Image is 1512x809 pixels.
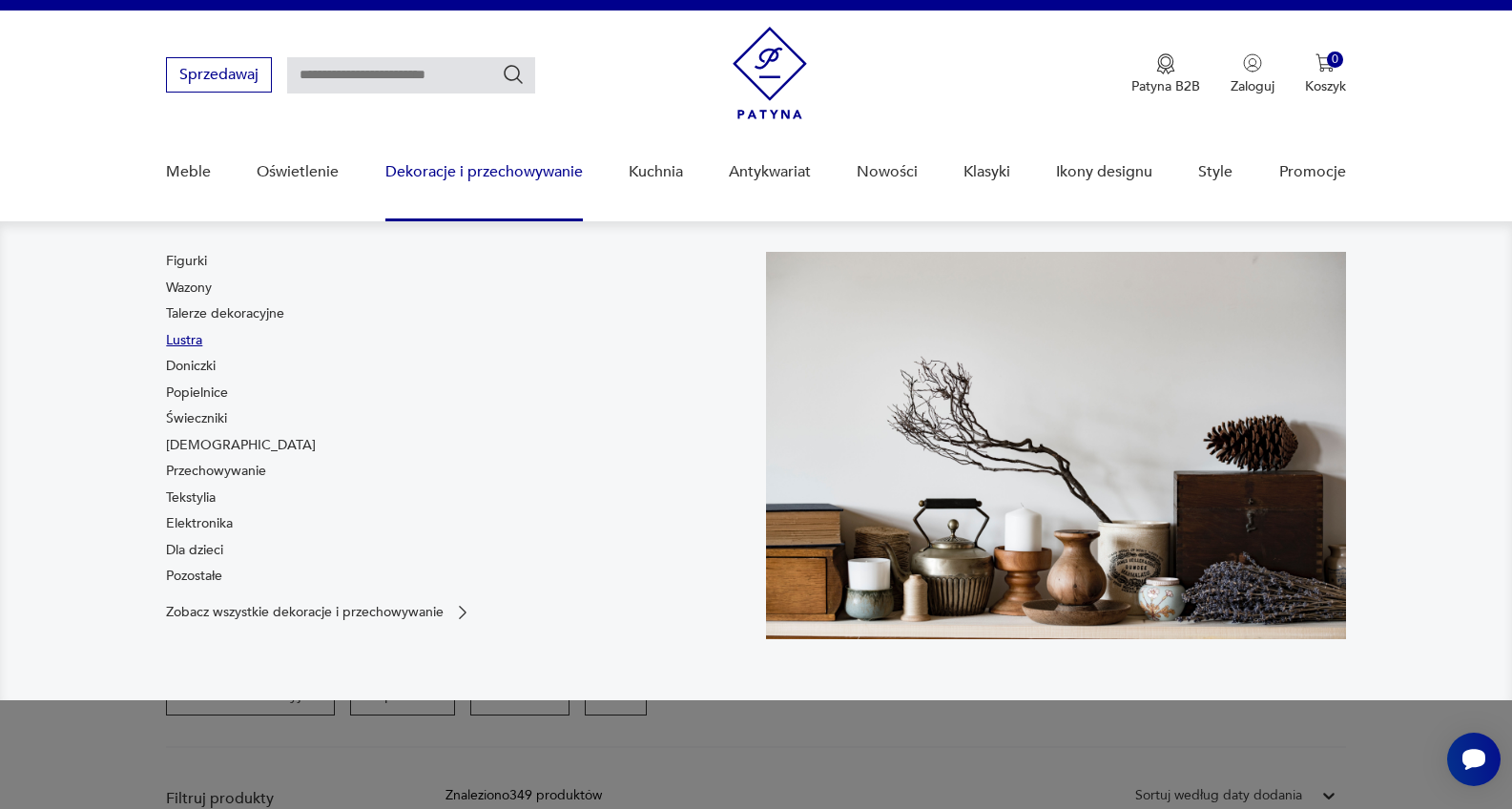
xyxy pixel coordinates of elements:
a: Popielnice [166,384,228,403]
a: Ikona medaluPatyna B2B [1131,53,1200,95]
button: 0Koszyk [1305,53,1346,95]
a: Style [1198,135,1232,209]
a: Elektronika [166,514,233,533]
p: Patyna B2B [1131,77,1200,95]
button: Patyna B2B [1131,53,1200,95]
a: Antykwariat [729,135,811,209]
a: Doniczki [166,357,216,376]
a: Dekoracje i przechowywanie [385,135,583,209]
a: Klasyki [963,135,1010,209]
button: Szukaj [502,63,525,86]
img: Ikona koszyka [1315,53,1335,73]
a: Lustra [166,331,202,350]
iframe: Smartsupp widget button [1447,733,1501,786]
img: cfa44e985ea346226f89ee8969f25989.jpg [766,252,1346,639]
a: Figurki [166,252,207,271]
div: 0 [1327,52,1343,68]
a: Nowości [857,135,918,209]
a: Ikony designu [1056,135,1152,209]
a: Promocje [1279,135,1346,209]
p: Zaloguj [1231,77,1274,95]
a: Zobacz wszystkie dekoracje i przechowywanie [166,603,472,622]
a: Oświetlenie [257,135,339,209]
a: Sprzedawaj [166,70,272,83]
img: Patyna - sklep z meblami i dekoracjami vintage [733,27,807,119]
a: Dla dzieci [166,541,223,560]
p: Koszyk [1305,77,1346,95]
a: Przechowywanie [166,462,266,481]
a: Talerze dekoracyjne [166,304,284,323]
img: Ikonka użytkownika [1243,53,1262,73]
a: Meble [166,135,211,209]
a: Tekstylia [166,488,216,508]
button: Sprzedawaj [166,57,272,93]
a: Kuchnia [629,135,683,209]
a: Wazony [166,279,212,298]
a: [DEMOGRAPHIC_DATA] [166,436,316,455]
p: Zobacz wszystkie dekoracje i przechowywanie [166,606,444,618]
a: Świeczniki [166,409,227,428]
img: Ikona medalu [1156,53,1175,74]
button: Zaloguj [1231,53,1274,95]
a: Pozostałe [166,567,222,586]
